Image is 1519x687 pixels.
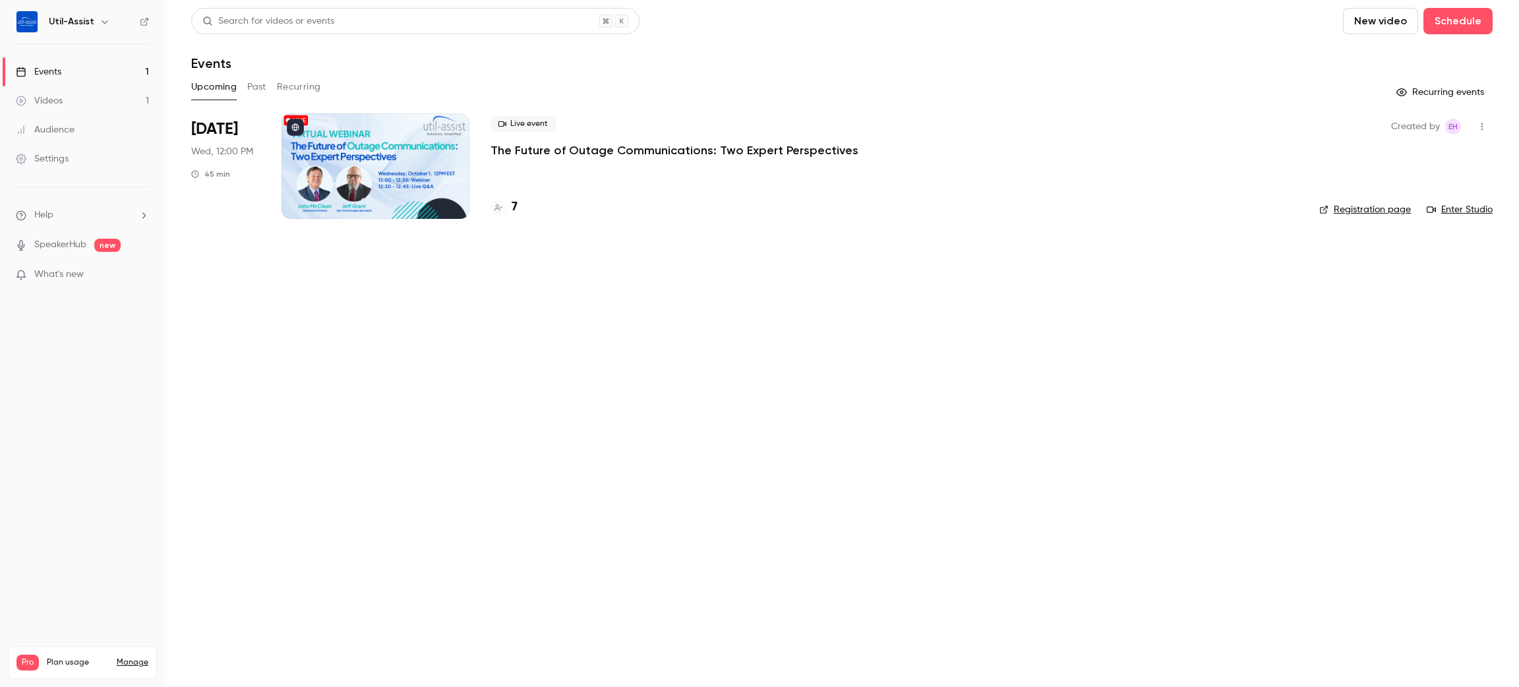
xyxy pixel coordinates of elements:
h6: Util-Assist [49,15,94,28]
span: Emily Henderson [1445,119,1461,134]
div: 45 min [191,169,230,179]
button: Recurring [277,76,321,98]
span: Plan usage [47,657,109,668]
a: 7 [491,198,518,216]
button: Recurring events [1390,82,1493,103]
button: Schedule [1423,8,1493,34]
div: Oct 1 Wed, 12:00 PM (America/Toronto) [191,113,260,219]
img: Util-Assist [16,11,38,32]
button: Upcoming [191,76,237,98]
div: Events [16,65,61,78]
span: What's new [34,268,84,282]
span: Help [34,208,53,222]
h1: Events [191,55,231,71]
span: [DATE] [191,119,238,140]
span: Created by [1391,119,1440,134]
a: Manage [117,657,148,668]
a: Registration page [1319,203,1411,216]
li: help-dropdown-opener [16,208,149,222]
div: Audience [16,123,74,136]
h4: 7 [512,198,518,216]
div: Settings [16,152,69,165]
span: Live event [491,116,556,132]
span: new [94,239,121,252]
span: EH [1448,119,1458,134]
div: Search for videos or events [202,15,334,28]
button: Past [247,76,266,98]
a: Enter Studio [1427,203,1493,216]
span: Wed, 12:00 PM [191,145,253,158]
a: The Future of Outage Communications: Two Expert Perspectives [491,142,858,158]
a: SpeakerHub [34,238,86,252]
button: New video [1343,8,1418,34]
div: Videos [16,94,63,107]
span: Pro [16,655,39,671]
